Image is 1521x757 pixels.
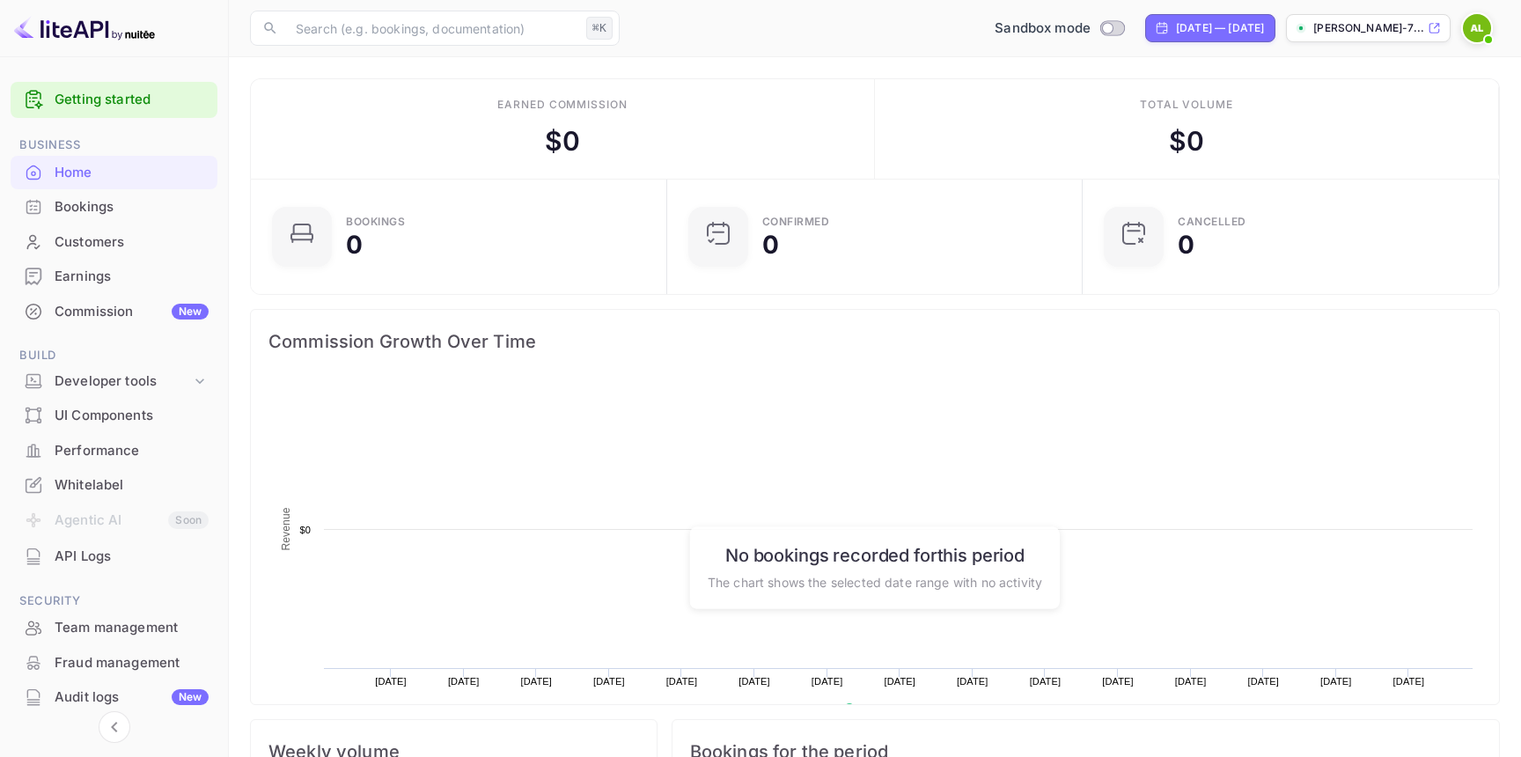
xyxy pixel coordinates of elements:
[11,399,217,431] a: UI Components
[1313,20,1424,36] p: [PERSON_NAME]-7...
[11,260,217,292] a: Earnings
[520,676,552,687] text: [DATE]
[11,136,217,155] span: Business
[11,680,217,715] div: Audit logsNew
[861,703,906,716] text: Revenue
[708,544,1042,565] h6: No bookings recorded for this period
[11,225,217,258] a: Customers
[884,676,915,687] text: [DATE]
[11,366,217,397] div: Developer tools
[11,646,217,680] div: Fraud management
[346,232,363,257] div: 0
[11,434,217,468] div: Performance
[11,225,217,260] div: Customers
[11,295,217,327] a: CommissionNew
[55,406,209,426] div: UI Components
[55,653,209,673] div: Fraud management
[11,611,217,643] a: Team management
[762,232,779,257] div: 0
[11,399,217,433] div: UI Components
[812,676,843,687] text: [DATE]
[285,11,579,46] input: Search (e.g. bookings, documentation)
[55,371,191,392] div: Developer tools
[11,732,217,752] span: Marketing
[172,304,209,320] div: New
[1320,676,1352,687] text: [DATE]
[55,197,209,217] div: Bookings
[55,302,209,322] div: Commission
[11,156,217,188] a: Home
[11,680,217,713] a: Audit logsNew
[11,260,217,294] div: Earnings
[55,441,209,461] div: Performance
[708,572,1042,591] p: The chart shows the selected date range with no activity
[1176,20,1264,36] div: [DATE] — [DATE]
[1102,676,1134,687] text: [DATE]
[1178,232,1194,257] div: 0
[11,82,217,118] div: Getting started
[497,97,628,113] div: Earned commission
[11,468,217,501] a: Whitelabel
[268,327,1481,356] span: Commission Growth Over Time
[11,156,217,190] div: Home
[11,434,217,467] a: Performance
[14,14,155,42] img: LiteAPI logo
[55,163,209,183] div: Home
[957,676,988,687] text: [DATE]
[988,18,1131,39] div: Switch to Production mode
[762,217,830,227] div: Confirmed
[11,611,217,645] div: Team management
[55,687,209,708] div: Audit logs
[11,295,217,329] div: CommissionNew
[55,267,209,287] div: Earnings
[280,507,292,550] text: Revenue
[11,190,217,224] div: Bookings
[11,540,217,574] div: API Logs
[1463,14,1491,42] img: Albin Eriksson Lippe
[1175,676,1207,687] text: [DATE]
[1178,217,1246,227] div: CANCELLED
[299,525,311,535] text: $0
[99,711,130,743] button: Collapse navigation
[995,18,1091,39] span: Sandbox mode
[172,689,209,705] div: New
[593,676,625,687] text: [DATE]
[586,17,613,40] div: ⌘K
[1247,676,1279,687] text: [DATE]
[346,217,405,227] div: Bookings
[11,346,217,365] span: Build
[55,618,209,638] div: Team management
[1030,676,1062,687] text: [DATE]
[666,676,698,687] text: [DATE]
[545,121,580,161] div: $ 0
[1140,97,1234,113] div: Total volume
[11,646,217,679] a: Fraud management
[11,540,217,572] a: API Logs
[55,547,209,567] div: API Logs
[375,676,407,687] text: [DATE]
[1169,121,1204,161] div: $ 0
[55,90,209,110] a: Getting started
[55,475,209,496] div: Whitelabel
[55,232,209,253] div: Customers
[11,592,217,611] span: Security
[448,676,480,687] text: [DATE]
[1393,676,1425,687] text: [DATE]
[738,676,770,687] text: [DATE]
[11,190,217,223] a: Bookings
[11,468,217,503] div: Whitelabel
